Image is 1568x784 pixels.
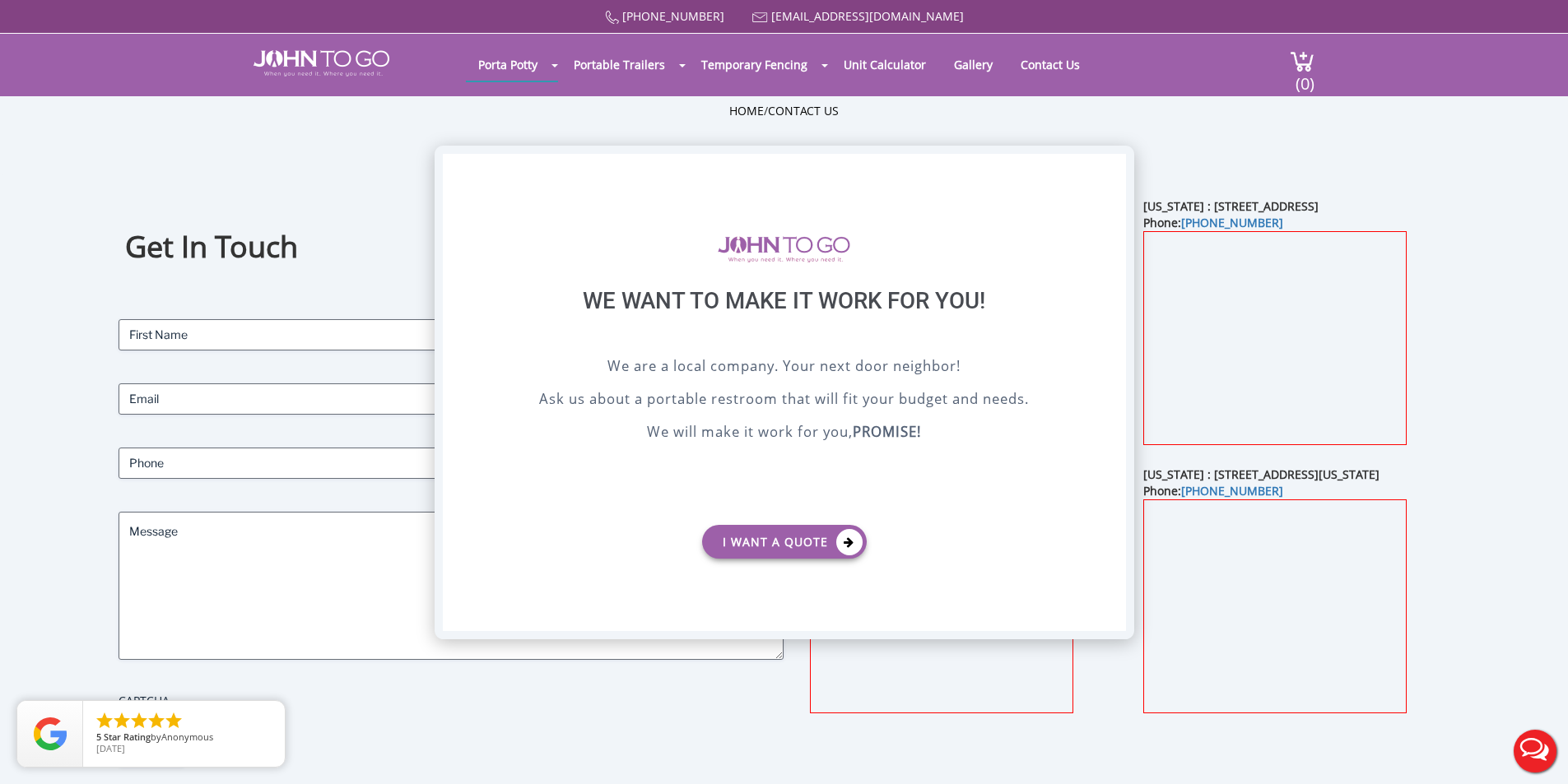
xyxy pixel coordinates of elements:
span: Star Rating [104,731,151,743]
span: Anonymous [161,731,213,743]
a: I want a Quote [702,525,867,559]
span: 5 [96,731,101,743]
li:  [147,711,166,731]
button: Live Chat [1502,718,1568,784]
img: logo of viptogo [718,236,850,262]
li:  [164,711,184,731]
li:  [129,711,149,731]
b: PROMISE! [853,422,921,441]
span: [DATE] [96,742,125,754]
p: We are a local company. Your next door neighbor! [484,355,1085,380]
div: X [1100,154,1125,182]
p: We will make it work for you, [484,421,1085,446]
img: Review Rating [34,717,67,750]
li:  [112,711,132,731]
div: We want to make it work for you! [484,287,1085,355]
span: by [96,732,272,744]
li:  [95,711,114,731]
p: Ask us about a portable restroom that will fit your budget and needs. [484,388,1085,413]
